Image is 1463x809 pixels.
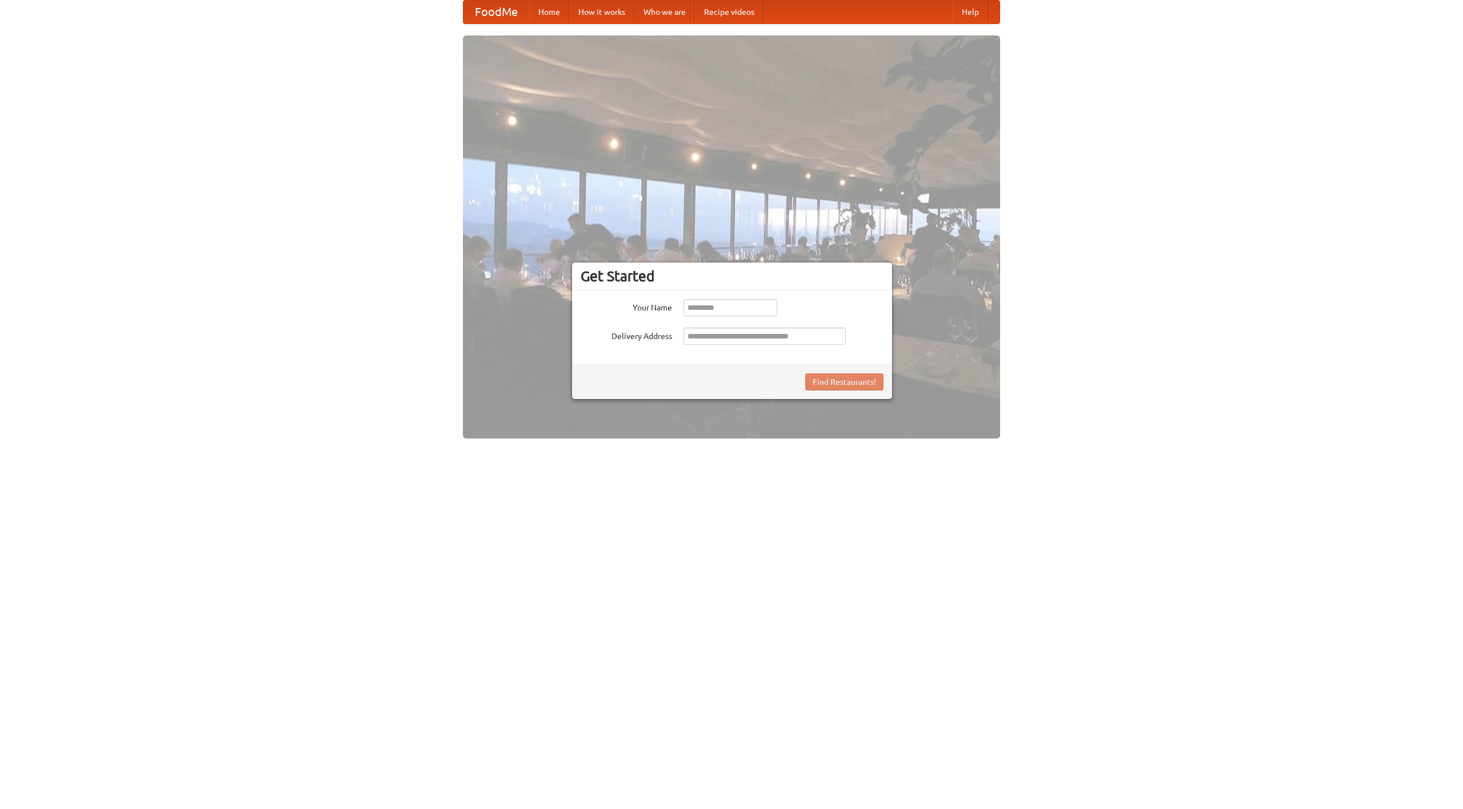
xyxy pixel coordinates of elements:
label: Delivery Address [581,328,672,342]
a: Home [529,1,569,23]
label: Your Name [581,299,672,313]
a: Recipe videos [695,1,764,23]
a: Help [953,1,988,23]
a: How it works [569,1,634,23]
a: Who we are [634,1,695,23]
button: Find Restaurants! [805,373,884,390]
h3: Get Started [581,268,884,285]
a: FoodMe [463,1,529,23]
